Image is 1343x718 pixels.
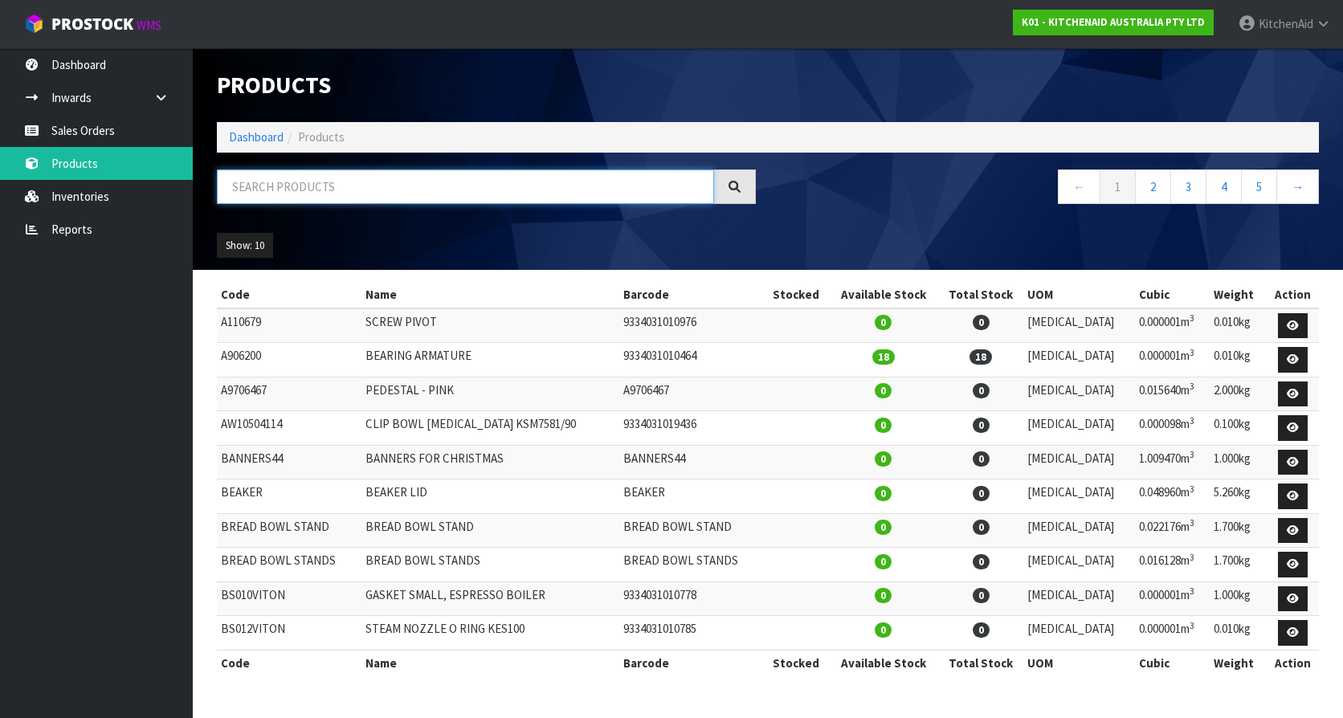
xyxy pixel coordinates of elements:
[619,282,764,308] th: Barcode
[217,650,361,675] th: Code
[1023,650,1135,675] th: UOM
[938,650,1023,675] th: Total Stock
[973,451,990,467] span: 0
[1210,343,1267,377] td: 0.010kg
[875,520,892,535] span: 0
[1058,169,1100,204] a: ←
[361,308,619,343] td: SCREW PIVOT
[1210,650,1267,675] th: Weight
[24,14,44,34] img: cube-alt.png
[1210,308,1267,343] td: 0.010kg
[872,349,895,365] span: 18
[217,581,361,616] td: BS010VITON
[217,548,361,582] td: BREAD BOWL STANDS
[1135,616,1210,651] td: 0.000001m
[619,513,764,548] td: BREAD BOWL STAND
[938,282,1023,308] th: Total Stock
[828,650,938,675] th: Available Stock
[217,233,273,259] button: Show: 10
[1190,381,1194,392] sup: 3
[619,616,764,651] td: 9334031010785
[875,418,892,433] span: 0
[969,349,992,365] span: 18
[1023,377,1135,411] td: [MEDICAL_DATA]
[361,445,619,479] td: BANNERS FOR CHRISTMAS
[1190,347,1194,358] sup: 3
[1210,282,1267,308] th: Weight
[1135,548,1210,582] td: 0.016128m
[875,622,892,638] span: 0
[619,445,764,479] td: BANNERS44
[973,383,990,398] span: 0
[1135,581,1210,616] td: 0.000001m
[875,315,892,330] span: 0
[875,588,892,603] span: 0
[361,479,619,514] td: BEAKER LID
[1023,282,1135,308] th: UOM
[361,343,619,377] td: BEARING ARMATURE
[619,548,764,582] td: BREAD BOWL STANDS
[1135,479,1210,514] td: 0.048960m
[1259,16,1313,31] span: KitchenAid
[298,129,345,145] span: Products
[1023,308,1135,343] td: [MEDICAL_DATA]
[875,554,892,569] span: 0
[619,377,764,411] td: A9706467
[361,377,619,411] td: PEDESTAL - PINK
[1210,411,1267,446] td: 0.100kg
[973,554,990,569] span: 0
[217,282,361,308] th: Code
[619,650,764,675] th: Barcode
[217,72,756,98] h1: Products
[1023,513,1135,548] td: [MEDICAL_DATA]
[764,282,828,308] th: Stocked
[1267,282,1319,308] th: Action
[1023,548,1135,582] td: [MEDICAL_DATA]
[1210,616,1267,651] td: 0.010kg
[1135,513,1210,548] td: 0.022176m
[217,513,361,548] td: BREAD BOWL STAND
[619,411,764,446] td: 9334031019436
[1190,415,1194,426] sup: 3
[828,282,938,308] th: Available Stock
[1206,169,1242,204] a: 4
[1100,169,1136,204] a: 1
[1135,445,1210,479] td: 1.009470m
[1135,343,1210,377] td: 0.000001m
[973,315,990,330] span: 0
[137,18,161,33] small: WMS
[217,479,361,514] td: BEAKER
[1135,377,1210,411] td: 0.015640m
[1023,411,1135,446] td: [MEDICAL_DATA]
[764,650,828,675] th: Stocked
[1267,650,1319,675] th: Action
[1022,15,1205,29] strong: K01 - KITCHENAID AUSTRALIA PTY LTD
[361,411,619,446] td: CLIP BOWL [MEDICAL_DATA] KSM7581/90
[875,383,892,398] span: 0
[361,650,619,675] th: Name
[1276,169,1319,204] a: →
[1190,585,1194,597] sup: 3
[1190,483,1194,495] sup: 3
[1210,513,1267,548] td: 1.700kg
[1023,479,1135,514] td: [MEDICAL_DATA]
[1210,479,1267,514] td: 5.260kg
[1210,377,1267,411] td: 2.000kg
[1135,650,1210,675] th: Cubic
[1190,552,1194,563] sup: 3
[973,588,990,603] span: 0
[361,581,619,616] td: GASKET SMALL, ESPRESSO BOILER
[1190,312,1194,324] sup: 3
[1135,308,1210,343] td: 0.000001m
[780,169,1319,209] nav: Page navigation
[1170,169,1206,204] a: 3
[1210,548,1267,582] td: 1.700kg
[875,451,892,467] span: 0
[1190,449,1194,460] sup: 3
[973,622,990,638] span: 0
[1135,169,1171,204] a: 2
[1135,411,1210,446] td: 0.000098m
[619,479,764,514] td: BEAKER
[1190,620,1194,631] sup: 3
[51,14,133,35] span: ProStock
